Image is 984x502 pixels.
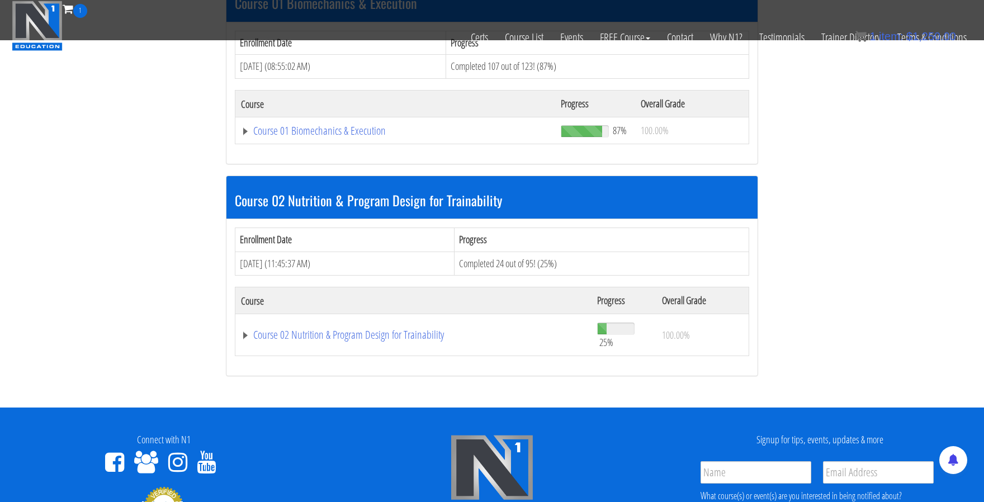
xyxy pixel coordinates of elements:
td: Completed 107 out of 123! (87%) [446,55,749,79]
a: Testimonials [751,18,813,57]
th: Enrollment Date [235,228,455,252]
a: 1 item: $1,250.00 [855,30,956,42]
td: 100.00% [656,314,749,356]
h3: Course 02 Nutrition & Program Design for Trainability [235,193,749,207]
a: Events [552,18,592,57]
span: 87% [613,124,627,136]
h4: Signup for tips, events, updates & more [664,434,976,446]
td: [DATE] (11:45:37 AM) [235,252,455,276]
th: Course [235,287,592,314]
span: item: [879,30,903,42]
a: 1 [63,1,87,16]
th: Course [235,91,555,117]
a: Course 01 Biomechanics & Execution [241,125,550,136]
span: 25% [599,336,613,348]
a: Terms & Conditions [889,18,975,57]
th: Progress [592,287,656,314]
th: Progress [555,91,635,117]
h4: Connect with N1 [8,434,320,446]
a: Course 02 Nutrition & Program Design for Trainability [241,329,586,340]
a: Course List [496,18,552,57]
a: Certs [462,18,496,57]
td: 100.00% [635,117,749,144]
bdi: 1,250.00 [906,30,956,42]
a: Why N1? [702,18,751,57]
td: Completed 24 out of 95! (25%) [455,252,749,276]
input: Email Address [823,461,934,484]
img: n1-education [12,1,63,51]
th: Overall Grade [656,287,749,314]
input: Name [701,461,811,484]
a: Trainer Directory [813,18,889,57]
th: Progress [455,228,749,252]
span: $ [906,30,912,42]
a: FREE Course [592,18,659,57]
span: 1 [73,4,87,18]
a: Contact [659,18,702,57]
span: 1 [869,30,876,42]
img: icon11.png [855,31,867,42]
th: Overall Grade [635,91,749,117]
td: [DATE] (08:55:02 AM) [235,55,446,79]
